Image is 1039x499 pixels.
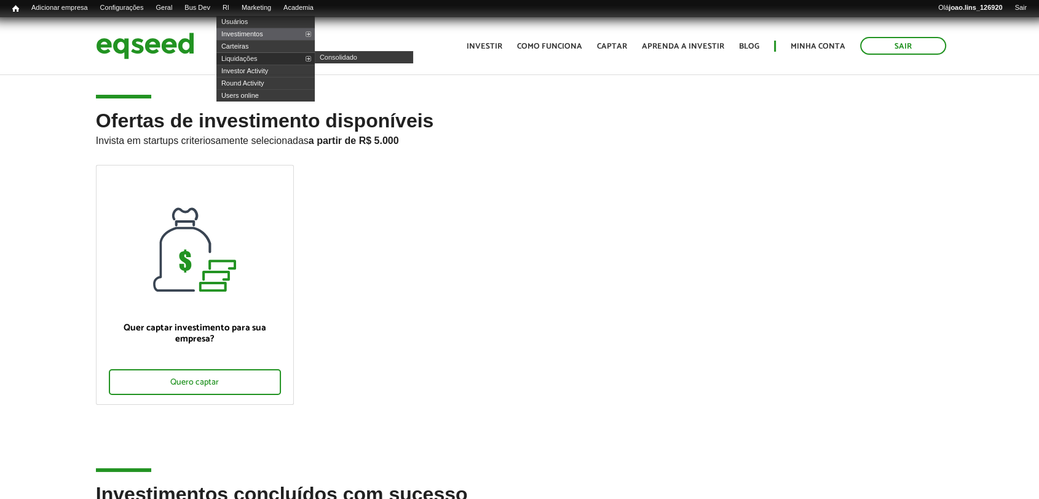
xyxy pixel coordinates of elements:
[25,3,94,13] a: Adicionar empresa
[96,110,943,165] h2: Ofertas de investimento disponíveis
[277,3,320,13] a: Academia
[309,135,399,146] strong: a partir de R$ 5.000
[597,42,627,50] a: Captar
[12,4,19,13] span: Início
[517,42,582,50] a: Como funciona
[109,369,281,395] div: Quero captar
[739,42,759,50] a: Blog
[216,15,315,28] a: Usuários
[1008,3,1033,13] a: Sair
[6,3,25,15] a: Início
[467,42,502,50] a: Investir
[178,3,216,13] a: Bus Dev
[791,42,845,50] a: Minha conta
[642,42,724,50] a: Aprenda a investir
[96,165,294,405] a: Quer captar investimento para sua empresa? Quero captar
[216,3,235,13] a: RI
[94,3,150,13] a: Configurações
[949,4,1002,11] strong: joao.lins_126920
[932,3,1008,13] a: Olájoao.lins_126920
[235,3,277,13] a: Marketing
[860,37,946,55] a: Sair
[96,132,943,146] p: Invista em startups criteriosamente selecionadas
[96,30,194,62] img: EqSeed
[149,3,178,13] a: Geral
[109,322,281,345] p: Quer captar investimento para sua empresa?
